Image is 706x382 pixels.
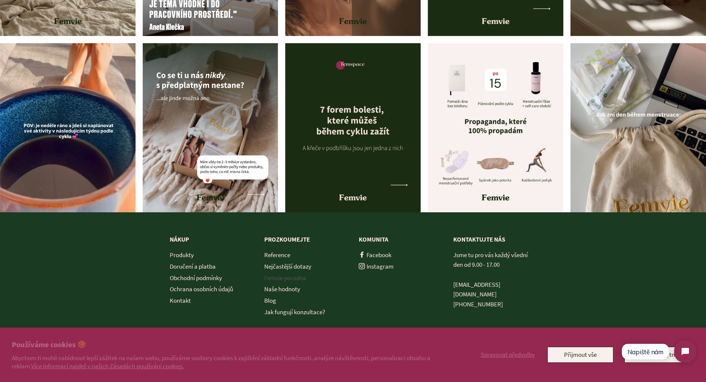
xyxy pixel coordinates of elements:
[615,334,703,369] iframe: Tidio Chat
[453,280,500,299] a: [EMAIL_ADDRESS][DOMAIN_NAME]
[264,274,306,282] a: Femvie poradna
[481,351,535,359] span: Spravovat předvolby
[359,235,442,245] p: Komunita
[264,308,325,316] a: Jak fungují konzultace?
[264,296,276,305] a: Blog
[12,339,445,350] h2: Používáme cookies 🍪
[170,274,222,282] a: Obchodní podmínky
[264,235,348,245] p: Prozkoumejte
[359,262,394,270] a: Instagram
[264,262,311,270] a: Nejčastější dotazy
[170,285,233,293] a: Ochrana osobních údajů
[264,251,290,259] a: Reference
[12,354,445,370] p: Abychom ti mohli nabídnout lepší zážitek na našem webu, používáme soubory cookies k zajištění zák...
[170,262,216,270] a: Doručení a platba
[453,235,537,245] p: KONTAKTUJTE NÁS
[170,296,191,305] a: Kontakt
[359,251,391,259] a: Facebook
[31,362,184,370] a: Více informací najdeš v našich Zásadách používání cookies.
[547,347,613,362] button: Přijmout vše
[170,235,253,245] p: Nákup
[453,250,537,309] p: Jsme tu pro vás každý všední den od 9.00 - 17.00 [PHONE_NUMBER]
[479,347,536,362] button: Spravovat předvolby
[264,285,300,293] a: Naše hodnoty
[170,251,194,259] a: Produkty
